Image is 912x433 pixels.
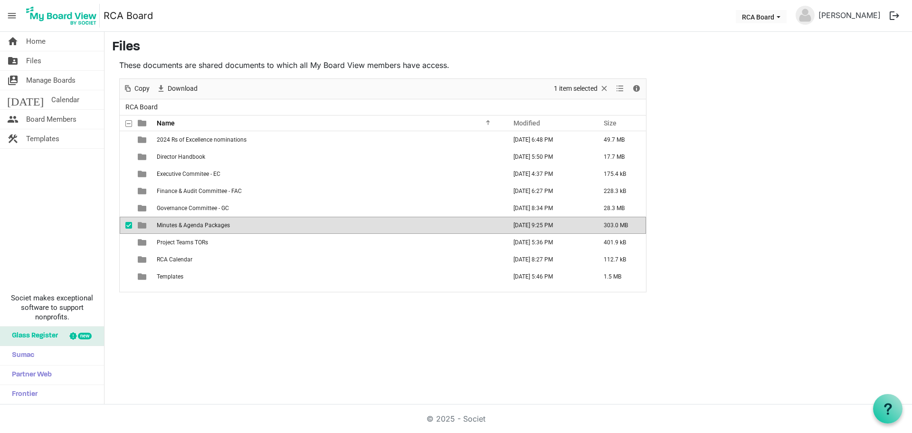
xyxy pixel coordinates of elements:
td: checkbox [120,234,132,251]
td: 112.7 kB is template cell column header Size [594,251,646,268]
td: January 03, 2023 6:27 PM column header Modified [503,183,594,200]
button: Download [155,83,199,95]
span: Partner Web [7,366,52,385]
span: Board Members [26,110,76,129]
p: These documents are shared documents to which all My Board View members have access. [119,59,646,71]
span: 1 item selected [553,83,598,95]
button: RCA Board dropdownbutton [736,10,787,23]
td: 401.9 kB is template cell column header Size [594,234,646,251]
td: Project Teams TORs is template cell column header Name [154,234,503,251]
td: is template cell column header type [132,183,154,200]
span: Societ makes exceptional software to support nonprofits. [4,293,100,322]
span: Templates [26,129,59,148]
a: RCA Board [104,6,153,25]
button: Selection [552,83,611,95]
h3: Files [112,39,904,56]
td: is template cell column header type [132,251,154,268]
div: Copy [120,79,153,99]
span: Frontier [7,385,38,404]
td: checkbox [120,131,132,148]
td: Templates is template cell column header Name [154,268,503,285]
a: My Board View Logo [23,4,104,28]
td: November 10, 2022 4:37 PM column header Modified [503,165,594,183]
td: checkbox [120,251,132,268]
td: 1.5 MB is template cell column header Size [594,268,646,285]
span: Project Teams TORs [157,239,208,246]
span: Executive Commitee - EC [157,171,220,177]
span: Governance Committee - GC [157,205,229,212]
div: Details [628,79,645,99]
td: Minutes & Agenda Packages is template cell column header Name [154,217,503,234]
div: View [612,79,628,99]
button: Copy [122,83,152,95]
span: [DATE] [7,90,44,109]
td: is template cell column header type [132,268,154,285]
button: View dropdownbutton [614,83,626,95]
td: RCA Calendar is template cell column header Name [154,251,503,268]
td: November 11, 2021 5:36 PM column header Modified [503,234,594,251]
td: Executive Commitee - EC is template cell column header Name [154,165,503,183]
span: people [7,110,19,129]
a: [PERSON_NAME] [815,6,884,25]
a: © 2025 - Societ [427,414,485,423]
img: My Board View Logo [23,4,100,28]
td: Director Handbook is template cell column header Name [154,148,503,165]
td: is template cell column header type [132,165,154,183]
td: July 20, 2023 8:34 PM column header Modified [503,200,594,217]
td: 175.4 kB is template cell column header Size [594,165,646,183]
span: Home [26,32,46,51]
td: 17.7 MB is template cell column header Size [594,148,646,165]
span: folder_shared [7,51,19,70]
span: Manage Boards [26,71,76,90]
span: menu [3,7,21,25]
td: 228.3 kB is template cell column header Size [594,183,646,200]
td: Governance Committee - GC is template cell column header Name [154,200,503,217]
span: Director Handbook [157,154,205,160]
span: 2024 Rs of Excellence nominations [157,136,247,143]
div: Clear selection [551,79,612,99]
td: September 04, 2024 6:48 PM column header Modified [503,131,594,148]
span: RCA Board [123,101,160,113]
td: 303.0 MB is template cell column header Size [594,217,646,234]
span: Sumac [7,346,34,365]
span: Templates [157,273,183,280]
td: is template cell column header type [132,200,154,217]
td: is template cell column header type [132,234,154,251]
td: checkbox [120,200,132,217]
td: 49.7 MB is template cell column header Size [594,131,646,148]
span: RCA Calendar [157,256,192,263]
td: Finance & Audit Committee - FAC is template cell column header Name [154,183,503,200]
td: checkbox [120,148,132,165]
td: 2024 Rs of Excellence nominations is template cell column header Name [154,131,503,148]
span: Files [26,51,41,70]
span: construction [7,129,19,148]
td: checkbox [120,165,132,183]
button: Details [630,83,643,95]
span: Copy [133,83,151,95]
div: Download [153,79,201,99]
span: switch_account [7,71,19,90]
td: May 28, 2025 5:50 PM column header Modified [503,148,594,165]
span: Name [157,119,175,127]
td: February 22, 2023 8:27 PM column header Modified [503,251,594,268]
button: logout [884,6,904,26]
td: is template cell column header type [132,217,154,234]
td: is template cell column header type [132,148,154,165]
td: 28.3 MB is template cell column header Size [594,200,646,217]
span: Size [604,119,617,127]
span: Download [167,83,199,95]
span: Minutes & Agenda Packages [157,222,230,229]
td: checkbox [120,268,132,285]
td: November 11, 2021 5:46 PM column header Modified [503,268,594,285]
img: no-profile-picture.svg [796,6,815,25]
span: Modified [513,119,540,127]
td: September 10, 2025 9:25 PM column header Modified [503,217,594,234]
td: is template cell column header type [132,131,154,148]
div: new [78,333,92,339]
td: checkbox [120,183,132,200]
span: Calendar [51,90,79,109]
span: Finance & Audit Committee - FAC [157,188,242,194]
span: home [7,32,19,51]
span: Glass Register [7,327,58,346]
td: checkbox [120,217,132,234]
